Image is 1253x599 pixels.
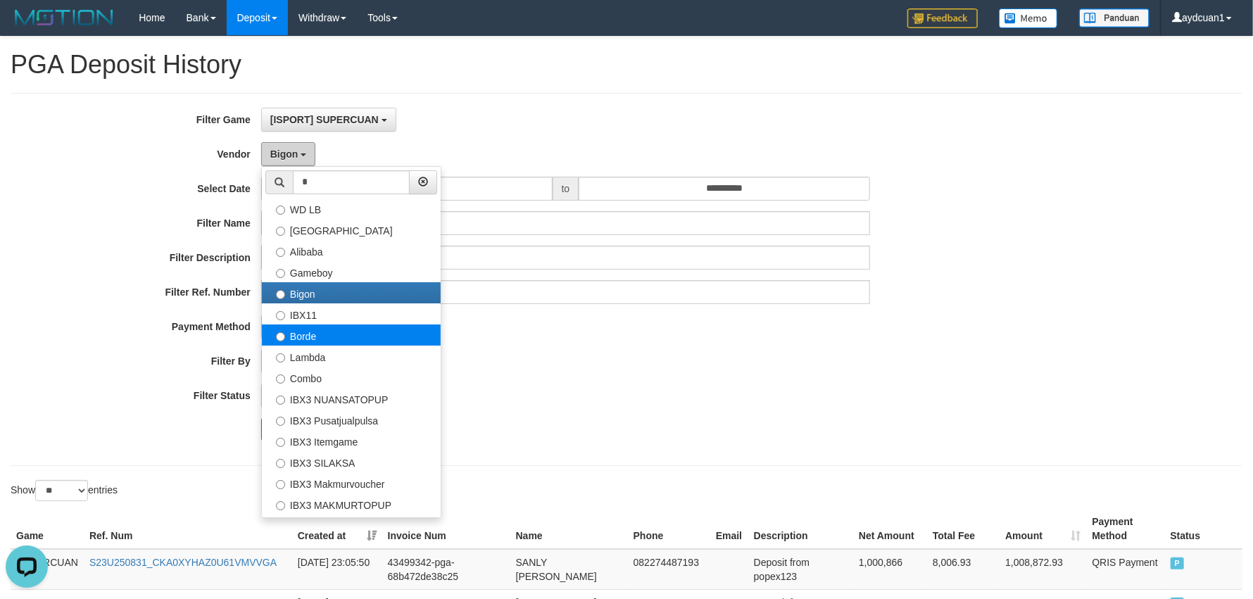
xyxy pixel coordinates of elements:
input: IBX3 Makmurvoucher [276,480,285,489]
th: Invoice Num [382,509,510,549]
th: Description [748,509,853,549]
td: 1,008,872.93 [1000,549,1086,590]
input: IBX3 NUANSATOPUP [276,396,285,405]
button: Open LiveChat chat widget [6,6,48,48]
label: Show entries [11,480,118,501]
input: Gameboy [276,269,285,278]
img: Button%20Memo.svg [999,8,1058,28]
input: Borde [276,332,285,341]
td: 082274487193 [628,549,710,590]
a: S23U250831_CKA0XYHAZ0U61VMVVGA [89,557,277,568]
input: WD LB [276,206,285,215]
th: Email [710,509,748,549]
label: IBX3 Itemgame [262,430,441,451]
label: IBX3 Pusatjualpulsa [262,409,441,430]
td: 8,006.93 [927,549,1000,590]
input: Lambda [276,353,285,362]
td: QRIS Payment [1087,549,1165,590]
img: Feedback.jpg [907,8,978,28]
input: Bigon [276,290,285,299]
label: IBX3 Makmurvoucher [262,472,441,493]
th: Name [510,509,628,549]
label: IBX3 SILAKSA [262,451,441,472]
label: Combo [262,367,441,388]
input: Combo [276,374,285,384]
input: IBX3 SILAKSA [276,459,285,468]
label: Lambda [262,346,441,367]
td: [DATE] 23:05:50 [292,549,382,590]
th: Payment Method [1087,509,1165,549]
input: Alibaba [276,248,285,257]
span: [ISPORT] SUPERCUAN [270,114,379,125]
label: Borde [262,324,441,346]
th: Total Fee [927,509,1000,549]
th: Ref. Num [84,509,292,549]
label: IBX3 MAKMURTOPUP [262,493,441,515]
th: Game [11,509,84,549]
h1: PGA Deposit History [11,51,1242,79]
span: Bigon [270,149,298,160]
span: to [553,177,579,201]
label: Alibaba [262,240,441,261]
label: IBX11 [262,303,441,324]
th: Net Amount [853,509,927,549]
td: SANLY [PERSON_NAME] [510,549,628,590]
label: IBX3 Pilihvoucher [262,515,441,536]
label: Gameboy [262,261,441,282]
label: IBX3 NUANSATOPUP [262,388,441,409]
input: IBX11 [276,311,285,320]
th: Amount: activate to sort column ascending [1000,509,1086,549]
label: WD LB [262,198,441,219]
img: panduan.png [1079,8,1150,27]
td: 43499342-pga-68b472de38c25 [382,549,510,590]
input: IBX3 Itemgame [276,438,285,447]
label: [GEOGRAPHIC_DATA] [262,219,441,240]
th: Phone [628,509,710,549]
img: MOTION_logo.png [11,7,118,28]
td: Deposit from popex123 [748,549,853,590]
input: IBX3 MAKMURTOPUP [276,501,285,510]
td: 1,000,866 [853,549,927,590]
th: Created at: activate to sort column ascending [292,509,382,549]
span: PAID [1171,557,1185,569]
select: Showentries [35,480,88,501]
th: Status [1165,509,1242,549]
button: Bigon [261,142,316,166]
input: [GEOGRAPHIC_DATA] [276,227,285,236]
input: IBX3 Pusatjualpulsa [276,417,285,426]
button: [ISPORT] SUPERCUAN [261,108,396,132]
label: Bigon [262,282,441,303]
